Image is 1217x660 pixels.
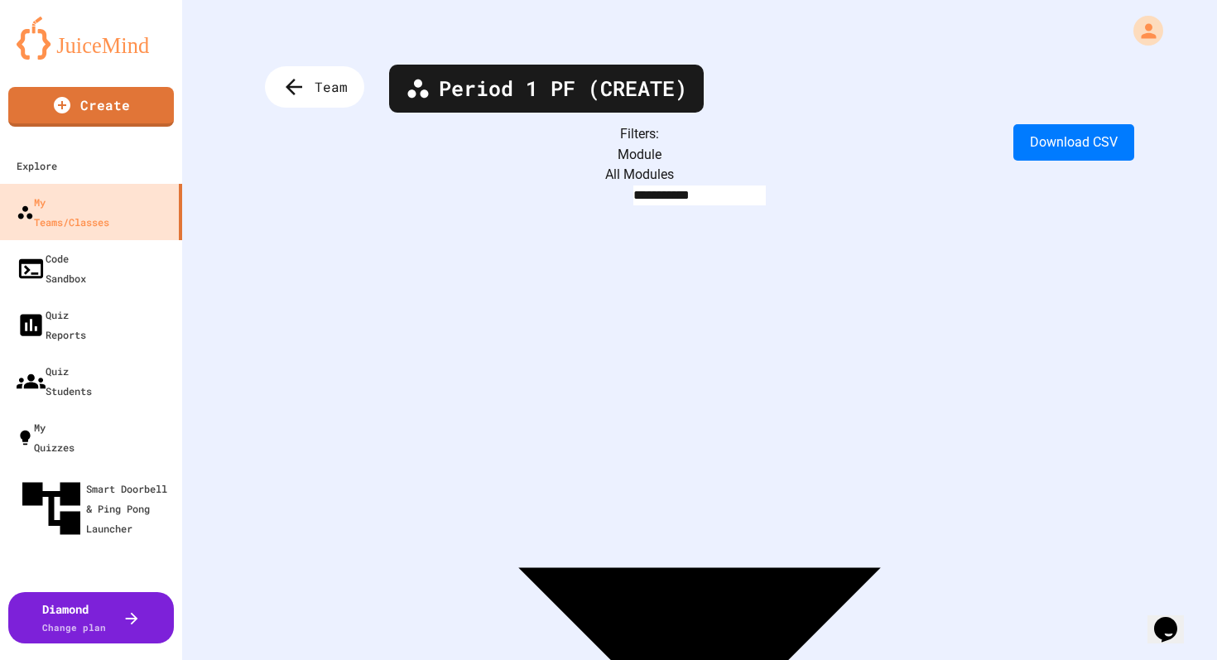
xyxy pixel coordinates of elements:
span: Period 1 PF (CREATE) [439,73,687,104]
div: Code Sandbox [17,248,86,288]
div: Quiz Reports [17,305,86,344]
iframe: chat widget [1147,594,1200,643]
img: logo-orange.svg [17,17,166,60]
div: My Quizzes [17,417,75,457]
label: Module [618,147,661,162]
button: Download CSV [1013,124,1134,161]
span: Change plan [42,621,106,634]
div: Filters: [265,124,1134,144]
div: Smart Doorbell & Ping Pong Launcher [17,474,176,543]
div: My Account [1116,12,1167,50]
span: Team [315,77,348,97]
div: All Modules [265,165,1134,185]
a: Create [8,87,174,127]
div: Explore [17,156,57,176]
div: Quiz Students [17,361,92,401]
div: Diamond [42,600,106,635]
button: DiamondChange plan [8,592,174,643]
div: My Teams/Classes [17,192,109,232]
